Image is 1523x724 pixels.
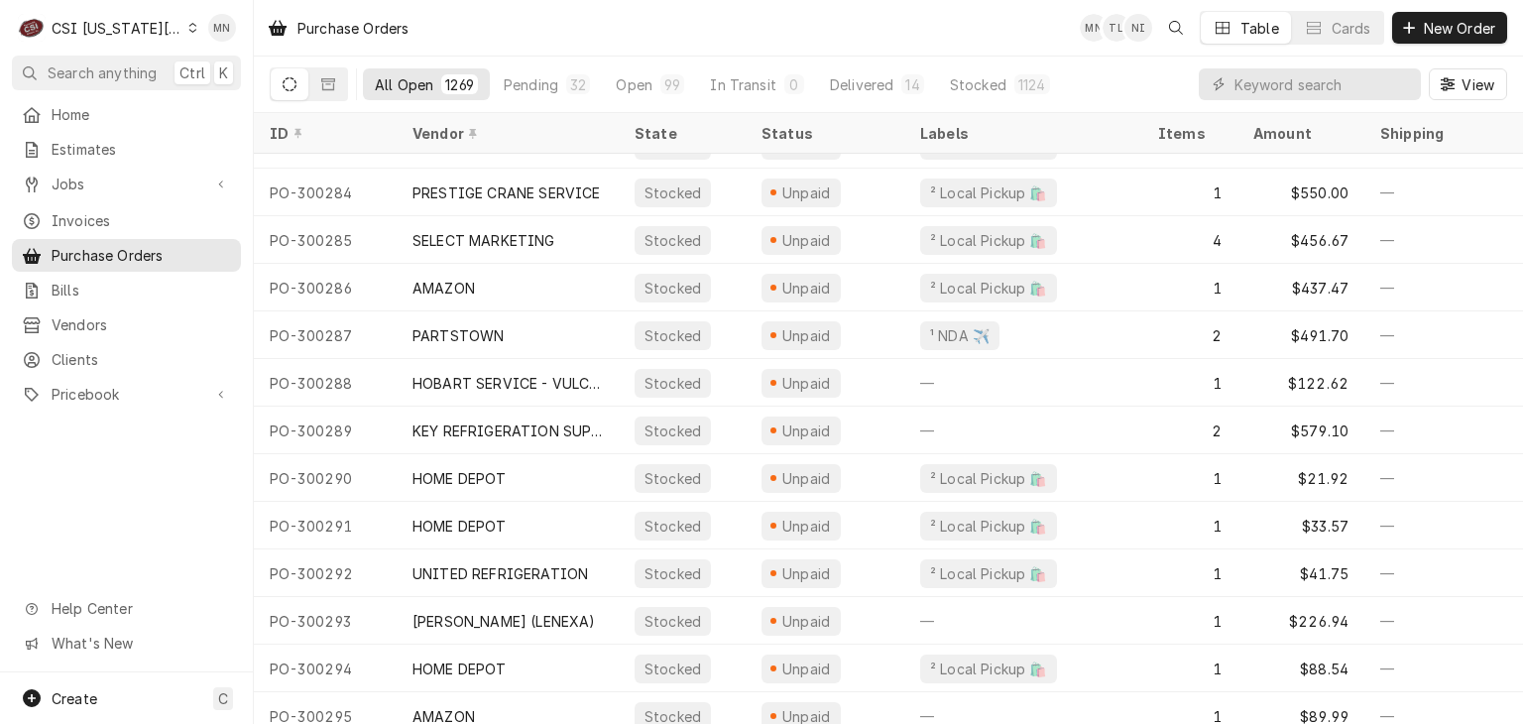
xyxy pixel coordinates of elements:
span: What's New [52,633,229,654]
div: Stocked [643,516,703,537]
div: Status [761,123,884,144]
div: PO-300289 [254,407,397,454]
div: 1269 [445,74,474,95]
div: Pending [504,74,558,95]
div: ² Local Pickup 🛍️ [928,516,1049,537]
div: Cards [1332,18,1371,39]
div: Table [1240,18,1279,39]
div: — [904,359,1142,407]
span: Home [52,104,231,125]
div: PO-300288 [254,359,397,407]
div: KEY REFRIGERATION SUPPLY [412,421,603,441]
div: Open [616,74,652,95]
div: UNITED REFRIGERATION [412,563,588,584]
button: View [1429,68,1507,100]
div: 4 [1142,216,1237,264]
div: 99 [664,74,680,95]
div: CSI [US_STATE][GEOGRAPHIC_DATA] [52,18,182,39]
button: Search anythingCtrlK [12,56,241,90]
div: $491.70 [1237,311,1364,359]
div: Stocked [643,659,703,679]
div: HOBART SERVICE - VULCAN [412,373,603,394]
a: Vendors [12,308,241,341]
div: Stocked [950,74,1006,95]
div: $456.67 [1237,216,1364,264]
a: Go to Jobs [12,168,241,200]
div: Stocked [643,325,703,346]
a: Go to Pricebook [12,378,241,411]
span: K [219,62,228,83]
div: $33.57 [1237,502,1364,549]
div: Unpaid [779,230,833,251]
div: Labels [920,123,1126,144]
a: Go to Help Center [12,592,241,625]
div: MN [208,14,236,42]
div: Unpaid [779,563,833,584]
a: Bills [12,274,241,306]
div: $122.62 [1237,359,1364,407]
div: Unpaid [779,468,833,489]
div: ² Local Pickup 🛍️ [928,278,1049,299]
div: Stocked [643,421,703,441]
span: Create [52,690,97,707]
span: Bills [52,280,231,301]
div: ¹ NDA ✈️ [928,325,992,346]
span: Invoices [52,210,231,231]
div: $21.92 [1237,454,1364,502]
div: Nate Ingram's Avatar [1124,14,1152,42]
span: Search anything [48,62,157,83]
div: PO-300293 [254,597,397,645]
button: New Order [1392,12,1507,44]
div: MN [1080,14,1108,42]
div: 1 [1142,264,1237,311]
div: 1124 [1018,74,1046,95]
a: Estimates [12,133,241,166]
div: Unpaid [779,659,833,679]
div: 1 [1142,597,1237,645]
div: PO-300286 [254,264,397,311]
div: CSI Kansas City's Avatar [18,14,46,42]
div: ² Local Pickup 🛍️ [928,182,1049,203]
div: C [18,14,46,42]
div: In Transit [710,74,776,95]
div: ID [270,123,377,144]
div: 2 [1142,407,1237,454]
div: Unpaid [779,611,833,632]
div: 1 [1142,454,1237,502]
div: — [904,597,1142,645]
div: All Open [375,74,433,95]
div: 1 [1142,502,1237,549]
div: Unpaid [779,516,833,537]
span: Ctrl [179,62,205,83]
div: [PERSON_NAME] (LENEXA) [412,611,596,632]
div: 0 [788,74,800,95]
div: — [904,407,1142,454]
div: $550.00 [1237,169,1364,216]
input: Keyword search [1234,68,1411,100]
div: $437.47 [1237,264,1364,311]
div: Stocked [643,373,703,394]
div: Unpaid [779,325,833,346]
div: HOME DEPOT [412,468,507,489]
span: Vendors [52,314,231,335]
div: $579.10 [1237,407,1364,454]
button: Open search [1160,12,1192,44]
span: C [218,688,228,709]
span: View [1458,74,1498,95]
span: Purchase Orders [52,245,231,266]
div: 14 [905,74,919,95]
div: PO-300292 [254,549,397,597]
div: $88.54 [1237,645,1364,692]
div: Torey Lopez's Avatar [1103,14,1130,42]
span: Help Center [52,598,229,619]
div: 2 [1142,311,1237,359]
div: Stocked [643,230,703,251]
span: Jobs [52,174,201,194]
div: Stocked [643,182,703,203]
div: PARTSTOWN [412,325,504,346]
div: $41.75 [1237,549,1364,597]
span: Pricebook [52,384,201,405]
div: Stocked [643,611,703,632]
div: 1 [1142,169,1237,216]
div: ² Local Pickup 🛍️ [928,659,1049,679]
